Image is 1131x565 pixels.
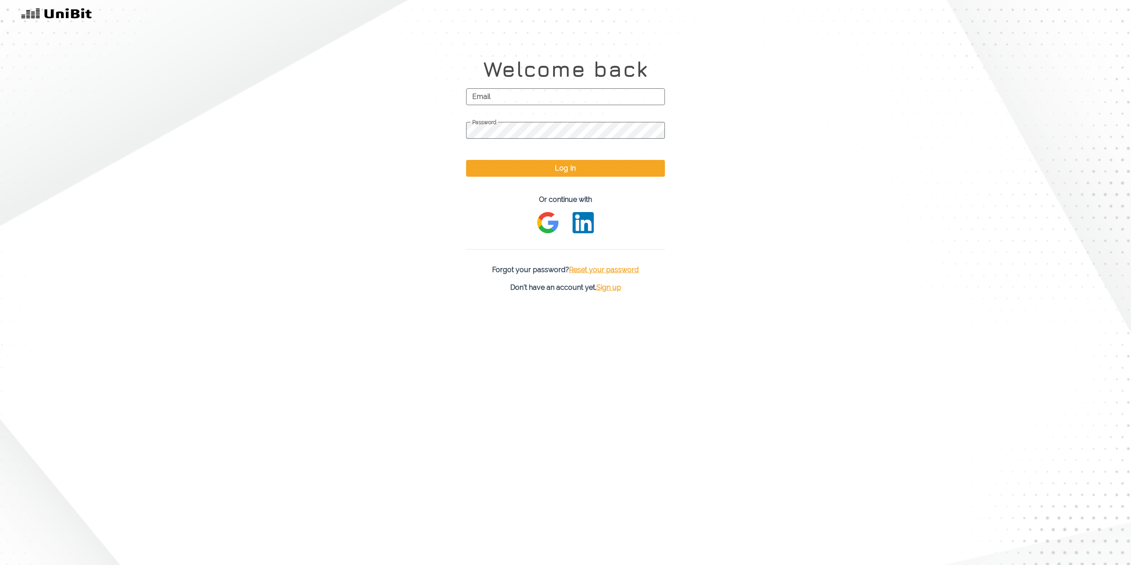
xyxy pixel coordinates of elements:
span: Email [466,86,665,108]
img: v31kVAdV+ltHqyPP9805dAV0ttielyHdjWdf+P4AoAAAAleaEIAAAAEFwBAABAcAUAAEBwBQAAAMEVAAAABFcAAAAEVwAAABB... [21,7,92,21]
span: Sign up [596,283,621,292]
img: wAAAABJRU5ErkJggg== [537,212,558,233]
p: Forgot your password? [466,265,665,275]
p: Don't have an account yet. [320,282,811,293]
img: wNDaQje097HcAAAAABJRU5ErkJggg== [573,212,594,233]
p: Or continue with [466,194,665,205]
span: Password [466,119,665,126]
input: Password [466,122,665,139]
h1: Welcome back [320,57,811,82]
iframe: Drift Widget Chat Controller [1087,521,1120,554]
button: Log in [466,160,665,177]
span: Reset your password [569,265,639,274]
